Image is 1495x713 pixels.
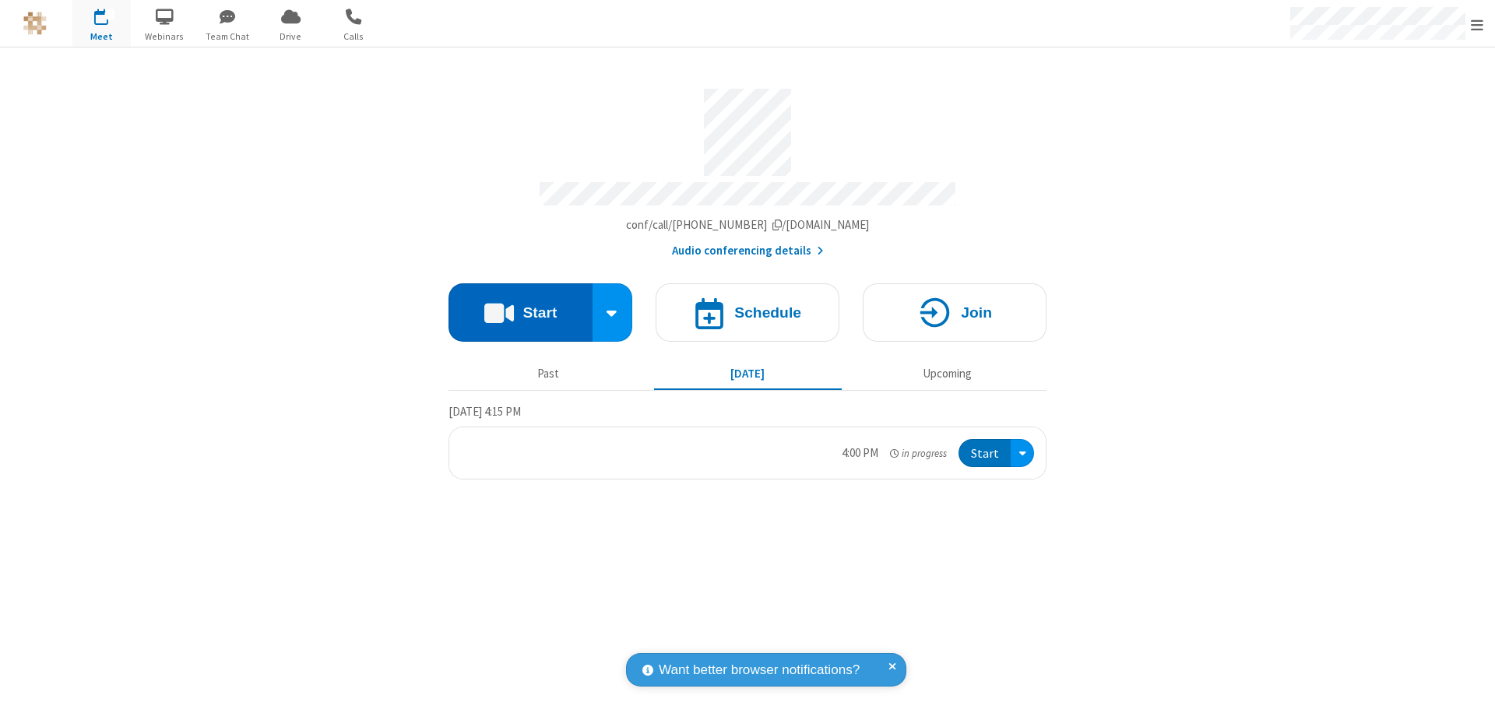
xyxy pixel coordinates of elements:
[135,30,194,44] span: Webinars
[656,283,839,342] button: Schedule
[448,77,1046,260] section: Account details
[593,283,633,342] div: Start conference options
[455,359,642,388] button: Past
[522,305,557,320] h4: Start
[654,359,842,388] button: [DATE]
[842,444,878,462] div: 4:00 PM
[672,242,824,260] button: Audio conferencing details
[659,660,860,680] span: Want better browser notifications?
[1456,673,1483,702] iframe: Chat
[1011,439,1034,468] div: Open menu
[448,402,1046,480] section: Today's Meetings
[853,359,1041,388] button: Upcoming
[448,283,593,342] button: Start
[72,30,131,44] span: Meet
[199,30,257,44] span: Team Chat
[105,9,115,20] div: 1
[448,404,521,419] span: [DATE] 4:15 PM
[626,217,870,232] span: Copy my meeting room link
[959,439,1011,468] button: Start
[961,305,992,320] h4: Join
[863,283,1046,342] button: Join
[325,30,383,44] span: Calls
[23,12,47,35] img: QA Selenium DO NOT DELETE OR CHANGE
[262,30,320,44] span: Drive
[734,305,801,320] h4: Schedule
[626,216,870,234] button: Copy my meeting room linkCopy my meeting room link
[890,446,947,461] em: in progress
